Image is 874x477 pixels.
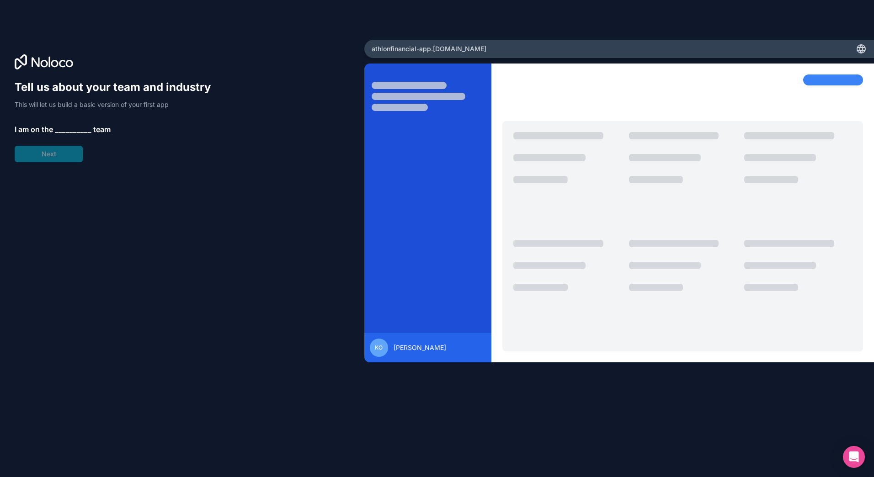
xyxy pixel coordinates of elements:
span: [PERSON_NAME] [394,343,446,352]
p: This will let us build a basic version of your first app [15,100,219,109]
span: athlonfinancial-app .[DOMAIN_NAME] [372,44,486,53]
span: team [93,124,111,135]
h1: Tell us about your team and industry [15,80,219,95]
span: I am on the [15,124,53,135]
span: KO [375,344,383,351]
span: __________ [55,124,91,135]
div: Open Intercom Messenger [843,446,865,468]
